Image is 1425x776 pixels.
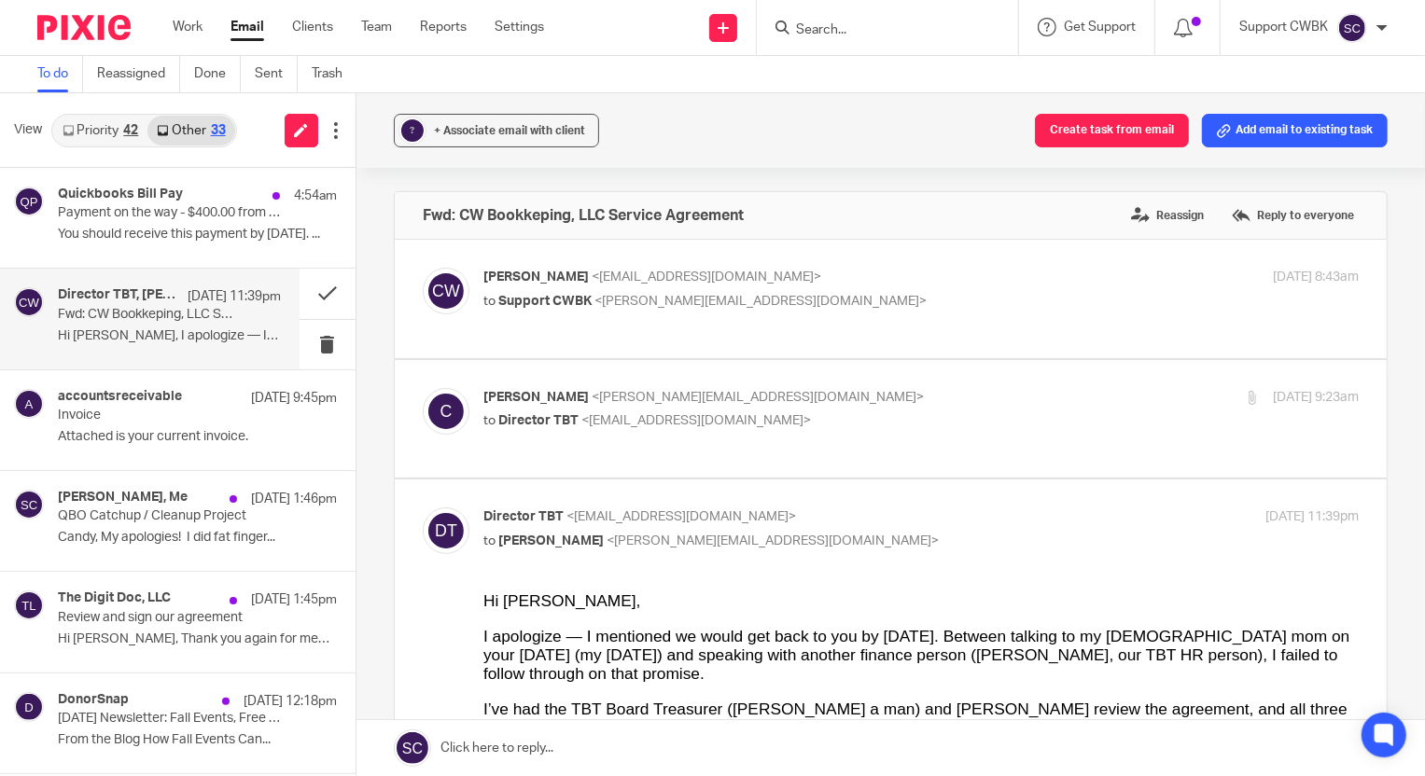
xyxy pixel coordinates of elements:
p: [DATE] Newsletter: Fall Events, Free Trainings, & More. [58,711,281,727]
p: QBO Catchup / Cleanup Project [58,508,281,524]
p: 4:54am [294,187,337,205]
p: Invoice [58,408,281,423]
span: <[EMAIL_ADDRESS][DOMAIN_NAME]> [592,270,821,284]
h4: The Digit Doc, LLC [58,590,171,606]
button: ? + Associate email with client [394,114,599,147]
img: svg%3E [14,692,44,722]
img: svg%3E [423,388,469,435]
p: Hi [PERSON_NAME], I apologize — I mentioned we... [58,328,281,344]
p: [DATE] 12:18pm [244,692,337,711]
span: Get Support [1064,21,1136,34]
p: Attached is your current invoice. [58,429,337,445]
img: svg%3E [423,507,469,554]
span: <[PERSON_NAME][EMAIL_ADDRESS][DOMAIN_NAME]> [592,391,924,404]
a: Clients [292,18,333,36]
p: [DATE] 8:43am [1273,268,1359,287]
p: [DATE] 9:23am [1273,388,1359,408]
p: Hi [PERSON_NAME], Thank you again for meeting with... [58,631,337,647]
img: svg%3E [14,490,44,520]
span: [PERSON_NAME] [498,534,604,547]
span: <[PERSON_NAME][EMAIL_ADDRESS][DOMAIN_NAME]> [594,295,927,308]
img: svg%3E [423,268,469,314]
span: [PERSON_NAME] [483,270,589,284]
a: Sent [255,56,298,92]
h4: Quickbooks Bill Pay [58,187,183,202]
span: Support CWBK [498,295,592,308]
a: Team [361,18,392,36]
div: ? [401,119,424,142]
label: Reply to everyone [1227,201,1359,229]
p: [DATE] 11:39pm [188,287,281,306]
img: Pixie [37,15,131,40]
a: Settings [495,18,544,36]
span: Director TBT [498,414,579,427]
span: <[EMAIL_ADDRESS][DOMAIN_NAME]> [566,510,796,523]
a: Priority42 [53,116,147,145]
h4: Fwd: CW Bookkeping, LLC Service Agreement [423,206,744,225]
a: Done [194,56,241,92]
p: Support CWBK [1239,18,1328,36]
img: svg%3E [14,287,44,317]
div: 33 [211,124,226,137]
h4: DonorSnap [58,692,129,708]
h4: Director TBT, [PERSON_NAME], [PERSON_NAME] [58,287,178,303]
a: Trash [312,56,356,92]
p: [DATE] 11:39pm [1265,507,1359,527]
b: [DATE] [573,197,626,215]
a: Email [231,18,264,36]
img: svg%3E [14,187,44,216]
span: View [14,120,42,140]
p: Fwd: CW Bookkeping, LLC Service Agreement [58,307,236,323]
a: To do [37,56,83,92]
p: [DATE] 1:46pm [251,490,337,508]
span: Director TBT [483,510,564,523]
p: Candy, My apologies! I did fat finger... [58,530,337,546]
img: svg%3E [1337,13,1367,43]
button: Add email to existing task [1202,114,1388,147]
span: + Associate email with client [434,125,585,136]
img: svg%3E [14,590,44,620]
div: 42 [123,124,138,137]
span: [PERSON_NAME] [483,391,589,404]
h4: accountsreceivable [58,389,182,405]
p: [DATE] 1:45pm [251,590,337,609]
span: to [483,534,496,547]
a: Reports [420,18,467,36]
input: Search [794,22,962,39]
p: [DATE] 9:45pm [251,389,337,408]
span: to [483,414,496,427]
span: <[EMAIL_ADDRESS][DOMAIN_NAME]> [581,414,811,427]
img: svg%3E [14,389,44,419]
p: From the Blog How Fall Events Can... [58,732,337,748]
label: Reassign [1126,201,1208,229]
h4: [PERSON_NAME], Me [58,490,188,506]
p: You should receive this payment by [DATE]. ... [58,227,337,242]
span: <[PERSON_NAME][EMAIL_ADDRESS][DOMAIN_NAME]> [607,534,939,547]
a: Work [173,18,203,36]
a: Other33 [147,116,234,145]
span: to [483,295,496,308]
button: Create task from email [1035,114,1189,147]
a: Reassigned [97,56,180,92]
p: Payment on the way - $400.00 from [PERSON_NAME] HOLDINGS LLC. [58,205,281,221]
p: Review and sign our agreement [58,610,281,626]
